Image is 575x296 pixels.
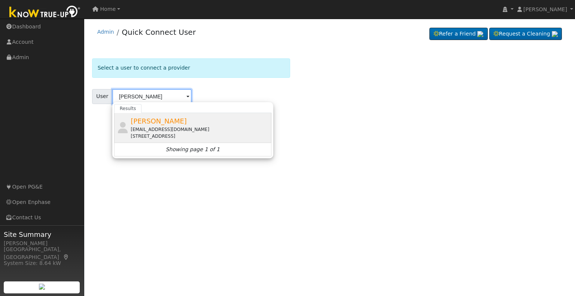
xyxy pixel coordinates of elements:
[4,259,80,267] div: System Size: 8.64 kW
[92,58,290,77] div: Select a user to connect a provider
[4,239,80,247] div: [PERSON_NAME]
[63,254,70,260] a: Map
[131,133,270,140] div: [STREET_ADDRESS]
[4,245,80,261] div: [GEOGRAPHIC_DATA], [GEOGRAPHIC_DATA]
[97,29,114,35] a: Admin
[429,28,488,40] a: Refer a Friend
[39,284,45,290] img: retrieve
[100,6,116,12] span: Home
[6,4,84,21] img: Know True-Up
[131,117,187,125] span: [PERSON_NAME]
[4,229,80,239] span: Site Summary
[114,104,142,113] a: Results
[112,89,192,104] input: Select a User
[131,126,270,133] div: [EMAIL_ADDRESS][DOMAIN_NAME]
[523,6,567,12] span: [PERSON_NAME]
[477,31,483,37] img: retrieve
[92,89,113,104] span: User
[166,146,220,153] i: Showing page 1 of 1
[489,28,562,40] a: Request a Cleaning
[122,28,196,37] a: Quick Connect User
[552,31,558,37] img: retrieve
